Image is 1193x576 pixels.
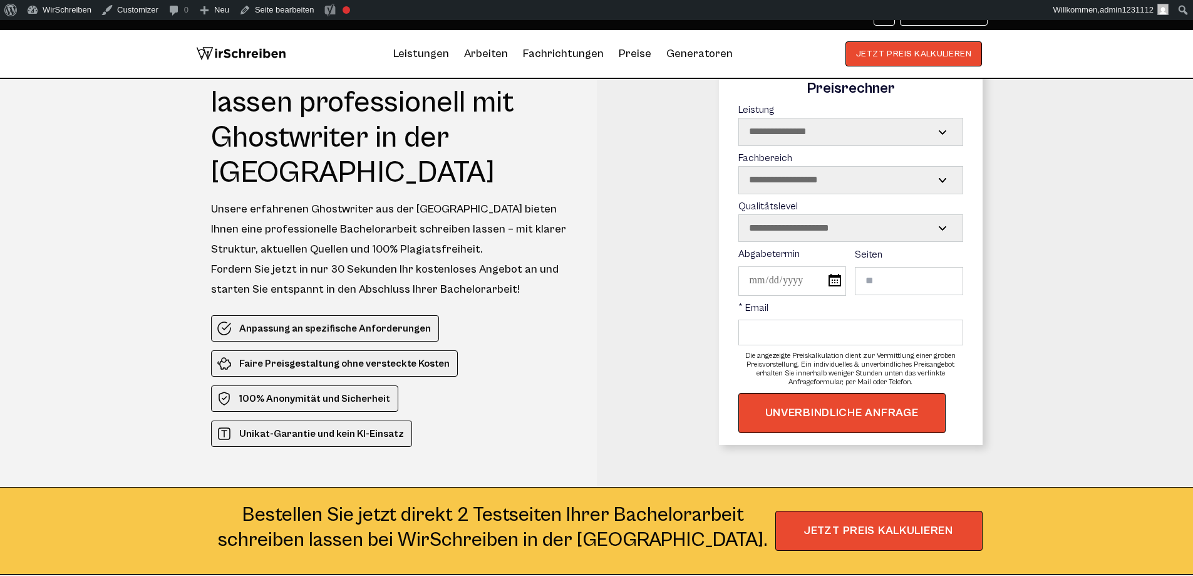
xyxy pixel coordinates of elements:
a: So funktioniert es [206,11,281,21]
a: Fachrichtungen [523,44,604,64]
button: JETZT PREIS KALKULIEREN [845,41,983,66]
a: Impressum [393,11,440,21]
img: Faire Preisgestaltung ohne versteckte Kosten [217,356,232,371]
img: Unikat-Garantie und kein KI-Einsatz [217,426,232,441]
div: Verbesserungsbedarf [343,6,350,14]
select: Leistung [739,118,963,145]
li: Faire Preisgestaltung ohne versteckte Kosten [211,350,458,377]
label: Qualitätslevel [738,201,963,243]
form: Contact form [738,80,963,432]
a: Garantien [460,11,501,21]
img: logo wirschreiben [196,41,286,66]
label: Abgabetermin [738,248,846,296]
select: Fachbereich [739,167,963,193]
div: Preisrechner [738,80,963,98]
label: Leistung [738,104,963,146]
a: Unsere Experten [301,11,373,21]
li: 100% Anonymität und Sicherheit [211,385,398,412]
a: Blog [521,11,540,21]
span: UNVERBINDLICHE ANFRAGE [765,406,919,421]
input: Abgabetermin [738,266,846,296]
a: Leistungen [393,44,449,64]
span: Seiten [855,249,882,260]
a: Kontakt [560,11,592,21]
a: Arbeiten [464,44,508,64]
span: JETZT PREIS KALKULIEREN [775,511,983,551]
select: Qualitätslevel [739,215,963,241]
a: Preise [619,47,651,60]
label: * Email [738,302,963,345]
label: Fachbereich [738,152,963,194]
span: admin1231112 [1100,5,1154,14]
h1: Bachelorarbeit schreiben lassen professionell mit Ghostwriter in der [GEOGRAPHIC_DATA] [211,50,574,191]
button: UNVERBINDLICHE ANFRAGE [738,393,946,433]
img: Anpassung an spezifische Anforderungen [217,321,232,336]
img: 100% Anonymität und Sicherheit [217,391,232,406]
a: Generatoren [666,44,733,64]
div: Bestellen Sie jetzt direkt 2 Testseiten Ihrer Bachelorarbeit schreiben lassen bei WirSchreiben in... [211,503,775,553]
input: * Email [738,320,963,345]
li: Anpassung an spezifische Anforderungen [211,315,439,342]
div: Die angezeigte Preiskalkulation dient zur Vermittlung einer groben Preisvorstellung. Ein individu... [738,352,963,386]
li: Unikat-Garantie und kein KI-Einsatz [211,421,412,447]
div: Unsere erfahrenen Ghostwriter aus der [GEOGRAPHIC_DATA] bieten Ihnen eine professionelle Bachelor... [211,199,574,300]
